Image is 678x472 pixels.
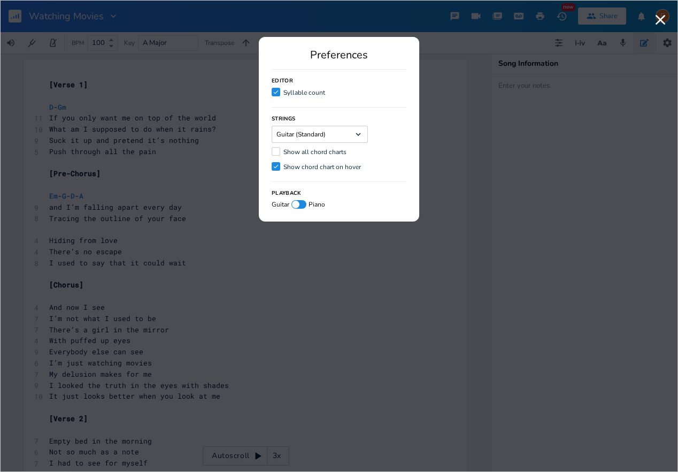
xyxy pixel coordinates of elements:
h3: Playback [272,191,301,196]
div: Preferences [272,50,406,60]
span: Piano [309,201,325,208]
div: Syllable count [283,89,325,96]
span: Guitar [272,201,289,208]
h3: Editor [272,78,293,83]
div: Show chord chart on hover [283,164,361,170]
h3: Strings [272,116,295,121]
div: Show all chord charts [283,149,346,155]
span: Guitar (Standard) [276,131,326,138]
